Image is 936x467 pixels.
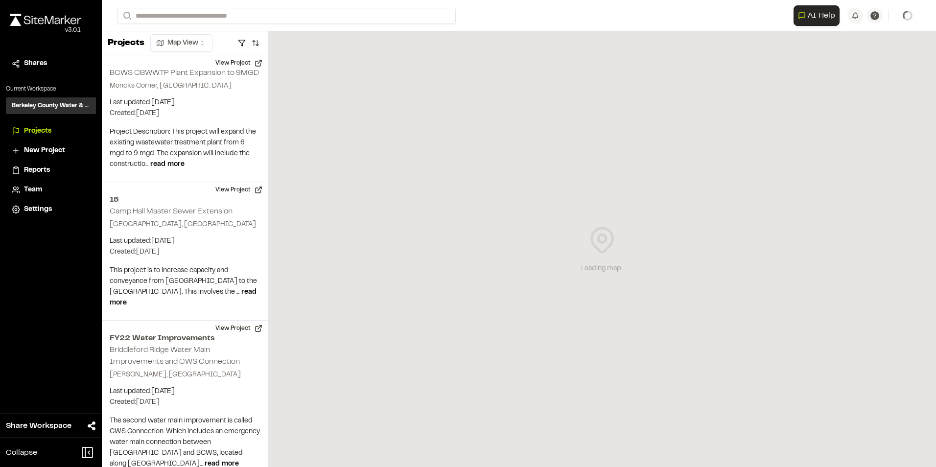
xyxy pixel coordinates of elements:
p: [PERSON_NAME], [GEOGRAPHIC_DATA] [110,370,260,380]
p: Created: [DATE] [110,247,260,257]
h2: BCWS CBWWTP Plant Expansion to 9MGD [110,70,259,76]
div: Oh geez...please don't... [10,26,81,35]
p: Last updated: [DATE] [110,97,260,108]
button: View Project [210,55,268,71]
a: Team [12,185,90,195]
a: Reports [12,165,90,176]
button: View Project [210,321,268,336]
p: Created: [DATE] [110,397,260,408]
p: Projects [108,37,144,50]
p: Moncks Corner, [GEOGRAPHIC_DATA] [110,81,260,92]
h2: 15 [110,194,260,206]
div: Loading map... [581,263,624,274]
p: [GEOGRAPHIC_DATA], [GEOGRAPHIC_DATA] [110,219,260,230]
span: Share Workspace [6,420,71,432]
a: Shares [12,58,90,69]
p: Last updated: [DATE] [110,386,260,397]
span: read more [205,461,239,467]
a: Projects [12,126,90,137]
p: Current Workspace [6,85,96,93]
span: Projects [24,126,51,137]
p: Project Description: This project will expand the existing wastewater treatment plant from 6 mgd ... [110,127,260,170]
span: New Project [24,145,65,156]
h2: FY22 Water Improvements [110,332,260,344]
p: Last updated: [DATE] [110,236,260,247]
button: View Project [210,182,268,198]
a: New Project [12,145,90,156]
h2: Briddleford Ridge Water Main Improvements and CWS Connection [110,347,240,365]
span: Settings [24,204,52,215]
p: Created: [DATE] [110,108,260,119]
span: Reports [24,165,50,176]
span: Shares [24,58,47,69]
img: rebrand.png [10,14,81,26]
button: Search [117,8,135,24]
button: Open AI Assistant [794,5,840,26]
div: Open AI Assistant [794,5,843,26]
span: AI Help [808,10,835,22]
p: This project is to increase capacity and conveyance from [GEOGRAPHIC_DATA] to the [GEOGRAPHIC_DAT... [110,265,260,308]
h3: Berkeley County Water & Sewer [12,101,90,110]
a: Settings [12,204,90,215]
span: Collapse [6,447,37,459]
span: Team [24,185,42,195]
span: read more [150,162,185,167]
h2: Camp Hall Master Sewer Extension [110,208,233,215]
